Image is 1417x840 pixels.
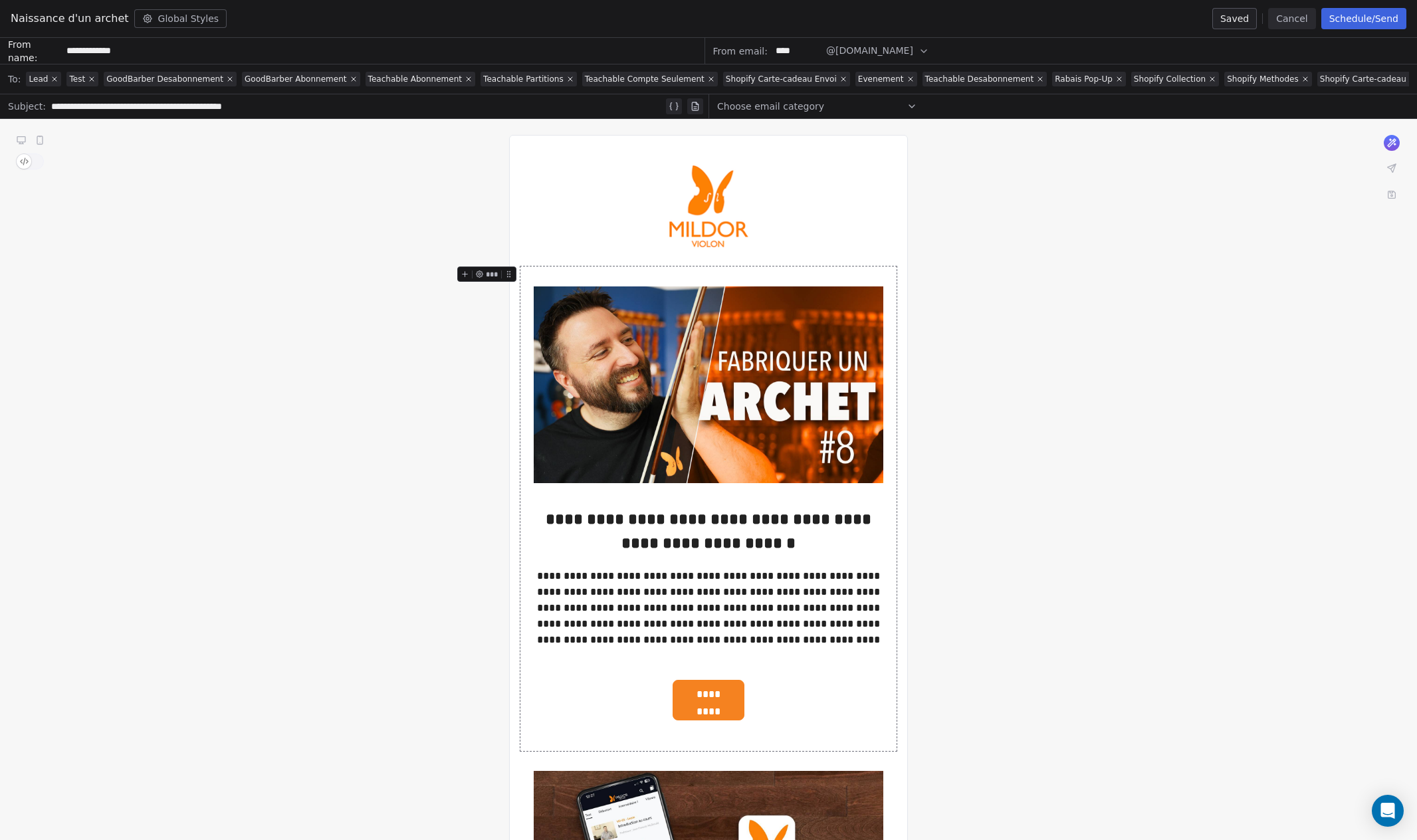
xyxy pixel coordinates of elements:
[8,38,61,64] span: From name:
[826,44,913,58] span: @[DOMAIN_NAME]
[29,74,48,84] span: Lead
[585,74,705,84] span: Teachable Compte Seulement
[1321,8,1406,29] button: Schedule/Send
[69,74,85,84] span: Test
[1372,795,1404,827] div: Open Intercom Messenger
[483,74,564,84] span: Teachable Partitions
[925,74,1034,84] span: Teachable Desabonnement
[858,74,904,84] span: Evenement
[717,100,824,113] span: Choose email category
[134,9,227,28] button: Global Styles
[106,74,223,84] span: GoodBarber Desabonnement
[11,11,129,27] span: Naissance d'un archet
[8,100,46,117] span: Subject:
[245,74,347,84] span: GoodBarber Abonnement
[1227,74,1299,84] span: Shopify Methodes
[1055,74,1113,84] span: Rabais Pop-Up
[1134,74,1206,84] span: Shopify Collection
[713,45,768,58] span: From email:
[1268,8,1315,29] button: Cancel
[8,72,21,86] span: To:
[726,74,837,84] span: Shopify Carte-cadeau Envoi
[1212,8,1257,29] button: Saved
[368,74,462,84] span: Teachable Abonnement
